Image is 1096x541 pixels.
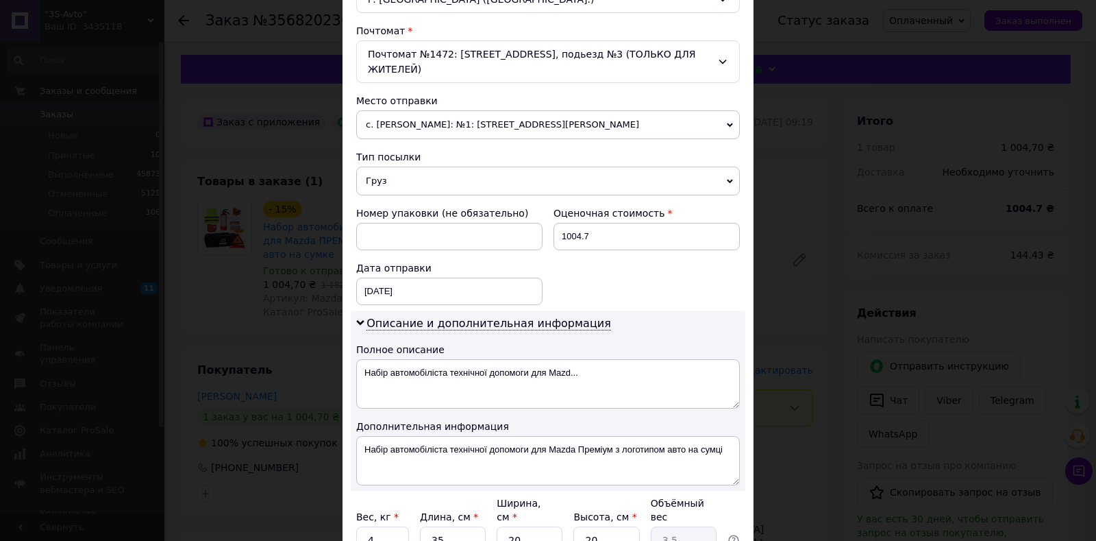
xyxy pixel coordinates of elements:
span: Описание и дополнительная информация [366,317,611,330]
div: Дополнительная информация [356,420,740,433]
span: Груз [356,167,740,195]
label: Ширина, см [497,498,540,522]
textarea: Набір автомобіліста технічної допомоги для Mazda Преміум з логотипом авто на сумці [356,436,740,485]
div: Почтомат №1472: [STREET_ADDRESS], подьезд №3 (ТОЛЬКО ДЛЯ ЖИТЕЛЕЙ) [356,40,740,83]
label: Длина, см [420,512,478,522]
div: Полное описание [356,343,740,357]
span: Тип посылки [356,152,421,163]
span: Место отправки [356,95,438,106]
div: Оценочная стоимость [553,206,740,220]
textarea: Набір автомобіліста технічної допомоги для Mazd... [356,359,740,409]
div: Дата отправки [356,261,543,275]
span: с. [PERSON_NAME]: №1: [STREET_ADDRESS][PERSON_NAME] [356,110,740,139]
label: Высота, см [573,512,636,522]
label: Вес, кг [356,512,399,522]
div: Объёмный вес [651,496,717,524]
div: Номер упаковки (не обязательно) [356,206,543,220]
div: Почтомат [356,24,740,38]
